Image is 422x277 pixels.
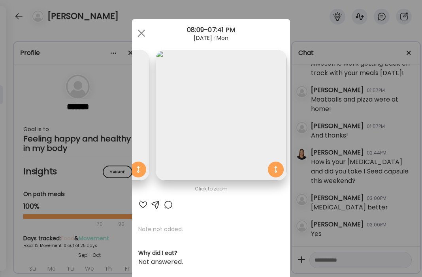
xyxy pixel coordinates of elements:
div: 08:09–07:41 PM [132,25,290,35]
div: [DATE] · Mon [132,35,290,41]
p: Note not added. [138,225,284,233]
div: Click to zoom [138,184,284,194]
div: Not answered. [138,257,284,267]
img: images%2FjMezFMSYwZcp5PauHSaZMapyIF03%2F6JGPVYcc6DK3yv6VQmS4%2FfMULo5UisuaTU2dO0Irl_1080 [156,50,286,181]
h3: Why did I eat? [138,249,284,257]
